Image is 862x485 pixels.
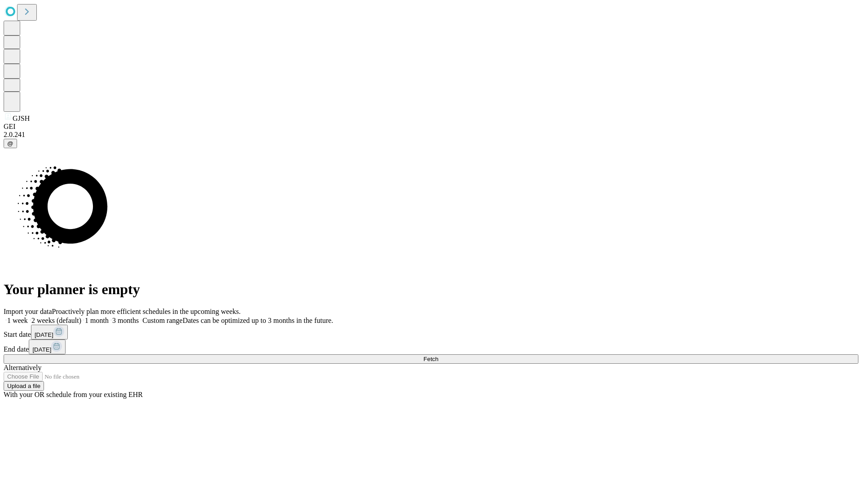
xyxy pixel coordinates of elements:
span: Proactively plan more efficient schedules in the upcoming weeks. [52,308,241,315]
div: GEI [4,123,858,131]
h1: Your planner is empty [4,281,858,298]
span: 1 month [85,317,109,324]
button: [DATE] [29,339,66,354]
span: [DATE] [35,331,53,338]
span: With your OR schedule from your existing EHR [4,391,143,398]
span: [DATE] [32,346,51,353]
span: Dates can be optimized up to 3 months in the future. [183,317,333,324]
button: Upload a file [4,381,44,391]
button: Fetch [4,354,858,364]
span: Fetch [423,356,438,362]
div: 2.0.241 [4,131,858,139]
span: 2 weeks (default) [31,317,81,324]
span: 1 week [7,317,28,324]
button: @ [4,139,17,148]
span: Custom range [142,317,182,324]
span: GJSH [13,115,30,122]
span: @ [7,140,13,147]
span: Alternatively [4,364,41,371]
span: Import your data [4,308,52,315]
button: [DATE] [31,325,68,339]
div: Start date [4,325,858,339]
div: End date [4,339,858,354]
span: 3 months [112,317,139,324]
